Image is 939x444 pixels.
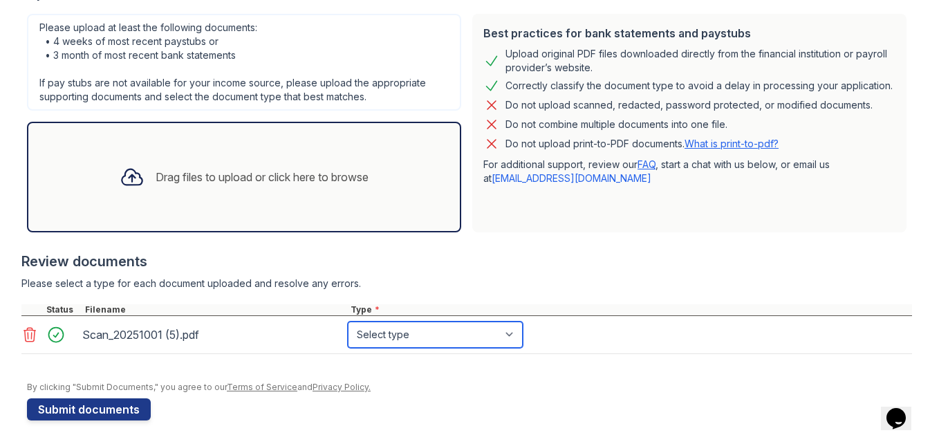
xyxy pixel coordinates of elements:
[313,382,371,392] a: Privacy Policy.
[505,77,893,94] div: Correctly classify the document type to avoid a delay in processing your application.
[685,138,779,149] a: What is print-to-pdf?
[348,304,912,315] div: Type
[881,389,925,430] iframe: chat widget
[21,252,912,271] div: Review documents
[505,47,895,75] div: Upload original PDF files downloaded directly from the financial institution or payroll provider’...
[27,14,461,111] div: Please upload at least the following documents: • 4 weeks of most recent paystubs or • 3 month of...
[82,324,342,346] div: Scan_20251001 (5).pdf
[483,25,895,41] div: Best practices for bank statements and paystubs
[82,304,348,315] div: Filename
[44,304,82,315] div: Status
[21,277,912,290] div: Please select a type for each document uploaded and resolve any errors.
[492,172,651,184] a: [EMAIL_ADDRESS][DOMAIN_NAME]
[156,169,369,185] div: Drag files to upload or click here to browse
[505,97,873,113] div: Do not upload scanned, redacted, password protected, or modified documents.
[27,398,151,420] button: Submit documents
[505,116,727,133] div: Do not combine multiple documents into one file.
[27,382,912,393] div: By clicking "Submit Documents," you agree to our and
[505,137,779,151] p: Do not upload print-to-PDF documents.
[483,158,895,185] p: For additional support, review our , start a chat with us below, or email us at
[227,382,297,392] a: Terms of Service
[638,158,656,170] a: FAQ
